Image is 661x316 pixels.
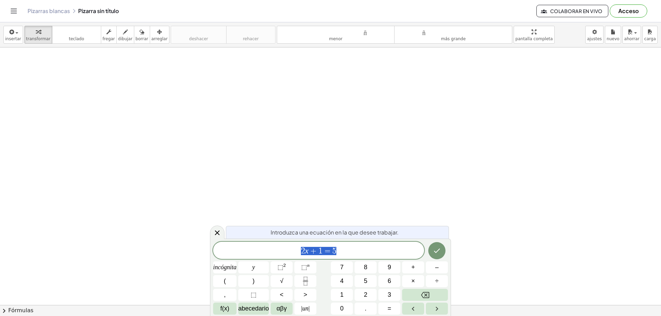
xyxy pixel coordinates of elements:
font: menor [329,36,343,41]
font: 0 [340,305,344,312]
font: más grande [441,36,466,41]
button: Colaborar en vivo [536,5,608,17]
button: Valor absoluto [294,303,316,315]
button: carga [642,26,658,44]
button: Alfabeto [238,303,269,315]
button: Funciones [213,303,237,315]
button: 7 [331,261,353,273]
button: 1 [331,289,353,301]
font: insertar [5,36,21,41]
font: – [435,264,439,271]
font: 2 [364,291,367,298]
button: Sobrescrito [294,261,316,273]
button: 3 [378,289,400,301]
font: 8 [364,264,367,271]
button: Cambiar navegación [8,6,19,17]
font: un [302,305,308,312]
var: x [305,246,309,255]
font: 3 [388,291,391,298]
button: . [355,303,377,315]
font: rehacer [243,36,259,41]
button: Flecha derecha [426,303,448,315]
button: alfabeto griego [271,303,293,315]
font: arreglar [151,36,168,41]
font: < [280,291,284,298]
button: ajustes [585,26,604,44]
font: n [307,263,309,268]
button: 9 [378,261,400,273]
font: teclado [69,36,84,41]
button: Acceso [610,4,647,18]
font: f(x) [220,305,229,312]
font: tamaño_del_formato [279,29,393,35]
font: nuevo [607,36,619,41]
button: Hecho [428,242,445,259]
button: Retroceso [402,289,448,301]
button: 8 [355,261,377,273]
font: Pizarras blancas [28,7,70,14]
button: nuevo [605,26,621,44]
span: 5 [332,247,336,255]
button: dibujar [116,26,134,44]
font: ⬚ [251,291,256,298]
font: . [365,305,367,312]
button: Más [402,261,424,273]
button: 0 [331,303,353,315]
span: 1 [318,247,323,255]
font: tamaño_del_formato [396,29,511,35]
button: Igual [378,303,400,315]
font: 6 [388,277,391,284]
button: 2 [355,289,377,301]
font: deshacer [172,29,225,35]
button: deshacerdeshacer [171,26,227,44]
button: Menos [426,261,448,273]
font: 5 [364,277,367,284]
button: , [213,289,237,301]
button: Fracción [294,275,316,287]
button: insertar [3,26,23,44]
font: = [388,305,391,312]
font: incógnita [213,264,237,271]
button: arreglar [150,26,169,44]
button: 4 [331,275,353,287]
font: ⬚ [301,264,307,271]
font: 7 [340,264,344,271]
font: pantalla completa [515,36,553,41]
button: pantalla completa [514,26,555,44]
font: carga [644,36,656,41]
button: ahorrar [622,26,641,44]
font: ÷ [435,277,439,284]
font: 4 [340,277,344,284]
font: × [411,277,415,284]
font: Introduzca una ecuación en la que desee trabajar. [271,229,399,236]
font: > [304,291,307,298]
button: fregar [101,26,117,44]
button: Más que [294,289,316,301]
button: Menos que [271,289,293,301]
font: ajustes [587,36,602,41]
button: Al cuadrado [271,261,293,273]
button: 6 [378,275,400,287]
font: deshacer [189,36,208,41]
font: 9 [388,264,391,271]
span: 2 [301,247,305,255]
button: Flecha izquierda [402,303,424,315]
font: | [308,305,310,312]
button: Raíz cuadrada [271,275,293,287]
button: y [238,261,269,273]
font: Fórmulas [8,307,33,314]
span: + [308,247,318,255]
font: , [224,291,225,298]
font: 2 [283,263,286,268]
font: rehacer [228,29,274,35]
font: αβγ [276,305,287,312]
button: incógnita [213,261,237,273]
a: Pizarras blancas [28,8,70,14]
font: √ [280,277,283,284]
font: teclado [54,29,99,35]
button: Dividir [426,275,448,287]
font: ⬚ [277,264,283,271]
button: Marcador de posición [238,289,269,301]
button: borrar [134,26,150,44]
font: | [301,305,302,312]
